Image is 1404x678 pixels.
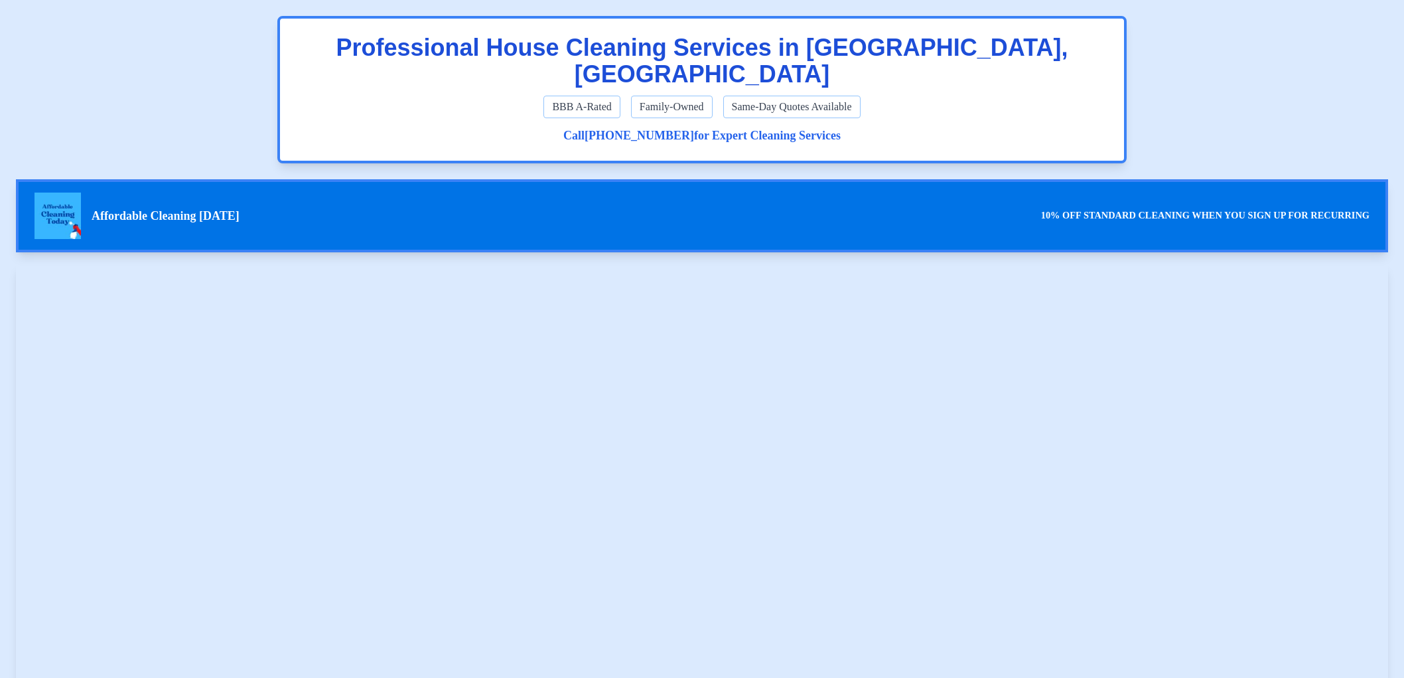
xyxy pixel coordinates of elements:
a: [PHONE_NUMBER] [585,129,694,142]
p: 10% OFF STANDARD CLEANING WHEN YOU SIGN UP FOR RECURRING [1041,209,1369,223]
span: BBB A-Rated [543,96,620,118]
span: Same-Day Quotes Available [723,96,861,118]
span: Affordable Cleaning [DATE] [92,207,240,225]
p: Call for Expert Cleaning Services [296,126,1108,145]
h1: Professional House Cleaning Services in [GEOGRAPHIC_DATA], [GEOGRAPHIC_DATA] [296,35,1108,88]
span: Family-Owned [631,96,713,118]
img: ACT Logo [35,193,81,239]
